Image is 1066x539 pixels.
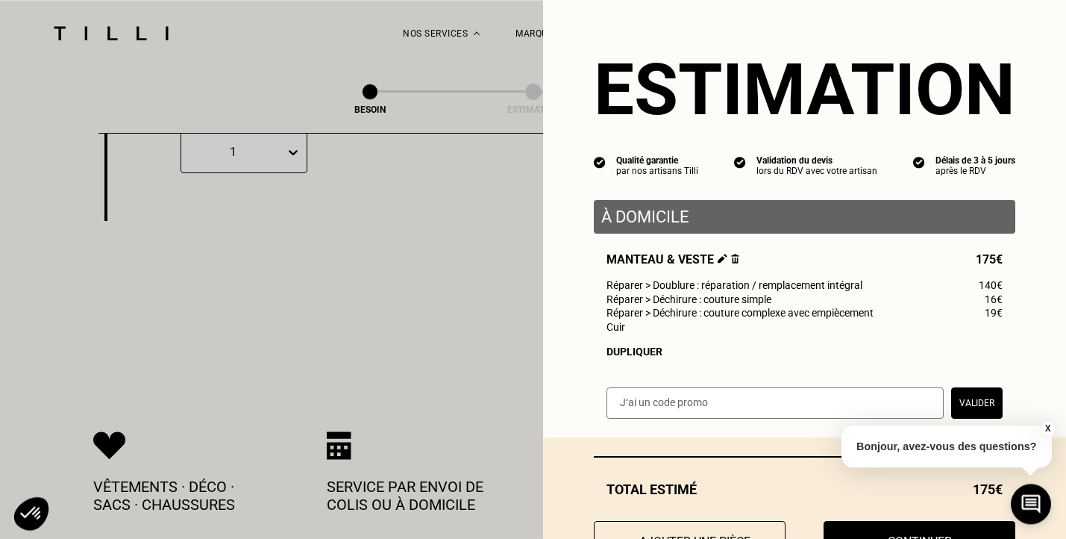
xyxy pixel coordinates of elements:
[756,166,877,176] div: lors du RDV avec votre artisan
[935,155,1015,166] div: Délais de 3 à 5 jours
[985,307,1003,319] span: 19€
[734,155,746,169] img: icon list info
[606,321,625,333] span: Cuir
[606,307,874,319] span: Réparer > Déchirure : couture complexe avec empiècement
[606,279,862,291] span: Réparer > Doublure : réparation / remplacement intégral
[841,426,1052,467] p: Bonjour, avez-vous des questions?
[601,208,1008,226] p: À domicile
[1040,420,1055,437] button: X
[606,252,739,267] span: Manteau & veste
[951,387,1003,419] button: Valider
[594,48,1015,131] section: Estimation
[731,254,739,264] img: Supprimer
[594,155,606,169] img: icon list info
[935,166,1015,176] div: après le RDV
[616,155,698,166] div: Qualité garantie
[979,279,1003,291] span: 140€
[594,482,1015,497] div: Total estimé
[976,252,1003,267] span: 175€
[985,293,1003,305] span: 16€
[756,155,877,166] div: Validation du devis
[606,387,944,419] input: J‘ai un code promo
[606,293,771,305] span: Réparer > Déchirure : couture simple
[606,346,1003,358] div: Dupliquer
[616,166,698,176] div: par nos artisans Tilli
[913,155,925,169] img: icon list info
[718,254,727,264] img: Éditer
[973,482,1003,497] span: 175€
